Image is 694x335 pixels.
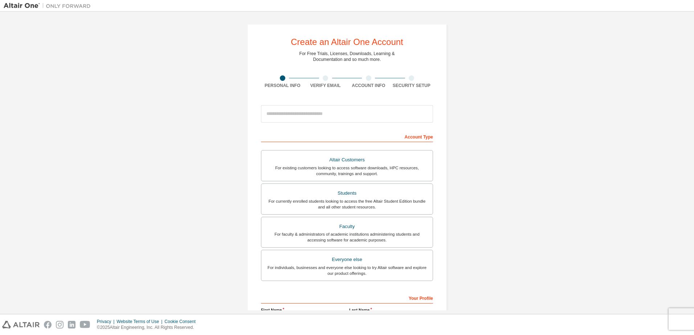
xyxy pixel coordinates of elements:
[266,155,428,165] div: Altair Customers
[117,319,164,324] div: Website Terms of Use
[266,188,428,198] div: Students
[97,319,117,324] div: Privacy
[261,83,304,88] div: Personal Info
[261,292,433,303] div: Your Profile
[261,131,433,142] div: Account Type
[266,265,428,276] div: For individuals, businesses and everyone else looking to try Altair software and explore our prod...
[266,165,428,177] div: For existing customers looking to access software downloads, HPC resources, community, trainings ...
[2,321,40,328] img: altair_logo.svg
[349,307,433,313] label: Last Name
[266,231,428,243] div: For faculty & administrators of academic institutions administering students and accessing softwa...
[44,321,52,328] img: facebook.svg
[97,324,200,331] p: © 2025 Altair Engineering, Inc. All Rights Reserved.
[80,321,90,328] img: youtube.svg
[261,307,345,313] label: First Name
[390,83,433,88] div: Security Setup
[56,321,64,328] img: instagram.svg
[291,38,403,46] div: Create an Altair One Account
[299,51,395,62] div: For Free Trials, Licenses, Downloads, Learning & Documentation and so much more.
[68,321,75,328] img: linkedin.svg
[266,198,428,210] div: For currently enrolled students looking to access the free Altair Student Edition bundle and all ...
[266,255,428,265] div: Everyone else
[4,2,94,9] img: Altair One
[266,222,428,232] div: Faculty
[304,83,347,88] div: Verify Email
[164,319,200,324] div: Cookie Consent
[347,83,390,88] div: Account Info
